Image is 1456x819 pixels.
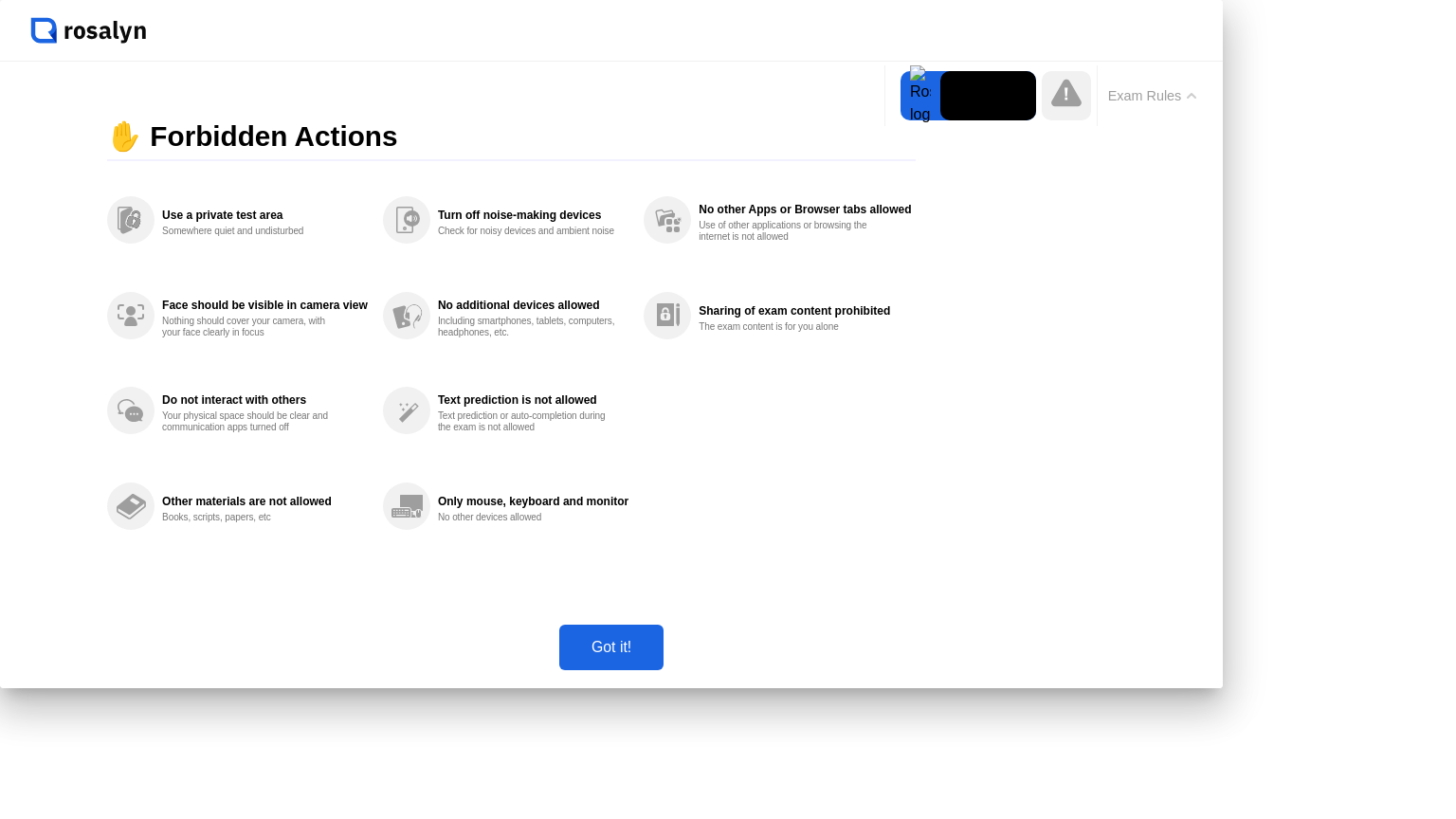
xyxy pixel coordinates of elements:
[162,410,341,433] div: Your physical space should be clear and communication apps turned off
[699,321,878,333] div: The exam content is for you alone
[107,114,915,161] div: ✋ Forbidden Actions
[162,393,368,407] div: Do not interact with others
[438,299,628,312] div: No additional devices allowed
[699,220,878,243] div: Use of other applications or browsing the internet is not allowed
[565,639,658,656] div: Got it!
[1102,87,1203,104] button: Exam Rules
[162,495,368,508] div: Other materials are not allowed
[162,316,341,338] div: Nothing should cover your camera, with your face clearly in focus
[162,209,368,222] div: Use a private test area
[559,625,664,670] button: Got it!
[162,512,341,523] div: Books, scripts, papers, etc
[438,512,617,523] div: No other devices allowed
[438,226,617,237] div: Check for noisy devices and ambient noise
[438,495,628,508] div: Only mouse, keyboard and monitor
[438,209,628,222] div: Turn off noise-making devices
[438,316,617,338] div: Including smartphones, tablets, computers, headphones, etc.
[438,410,617,433] div: Text prediction or auto-completion during the exam is not allowed
[438,393,628,407] div: Text prediction is not allowed
[162,226,341,237] div: Somewhere quiet and undisturbed
[699,203,911,216] div: No other Apps or Browser tabs allowed
[162,299,368,312] div: Face should be visible in camera view
[699,304,911,318] div: Sharing of exam content prohibited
